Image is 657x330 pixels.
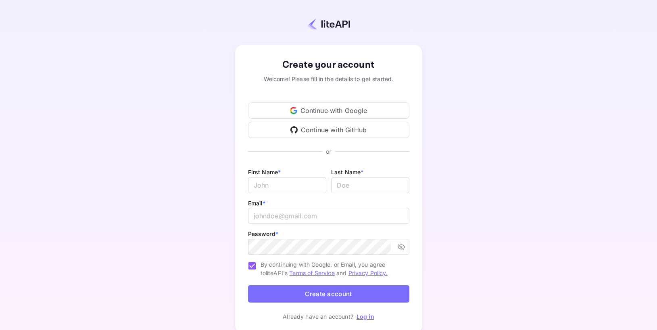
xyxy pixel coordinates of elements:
[261,260,403,277] span: By continuing with Google, or Email, you agree to liteAPI's and
[248,285,409,303] button: Create account
[289,269,334,276] a: Terms of Service
[357,313,374,320] a: Log in
[348,269,388,276] a: Privacy Policy.
[283,312,353,321] p: Already have an account?
[248,122,409,138] div: Continue with GitHub
[248,230,278,237] label: Password
[394,240,409,254] button: toggle password visibility
[248,58,409,72] div: Create your account
[307,18,350,30] img: liteapi
[248,200,266,207] label: Email
[331,177,409,193] input: Doe
[248,177,326,193] input: John
[248,102,409,119] div: Continue with Google
[331,169,364,175] label: Last Name
[248,75,409,83] div: Welcome! Please fill in the details to get started.
[248,169,281,175] label: First Name
[248,208,409,224] input: johndoe@gmail.com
